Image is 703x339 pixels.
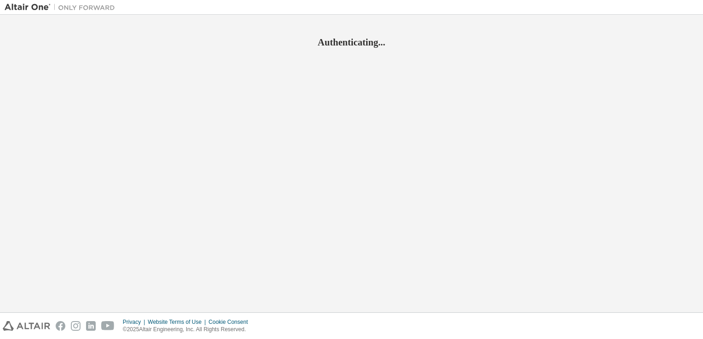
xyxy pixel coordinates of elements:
[71,321,81,331] img: instagram.svg
[3,321,50,331] img: altair_logo.svg
[123,318,148,326] div: Privacy
[208,318,253,326] div: Cookie Consent
[101,321,115,331] img: youtube.svg
[5,36,698,48] h2: Authenticating...
[56,321,65,331] img: facebook.svg
[123,326,254,333] p: © 2025 Altair Engineering, Inc. All Rights Reserved.
[148,318,208,326] div: Website Terms of Use
[5,3,120,12] img: Altair One
[86,321,96,331] img: linkedin.svg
